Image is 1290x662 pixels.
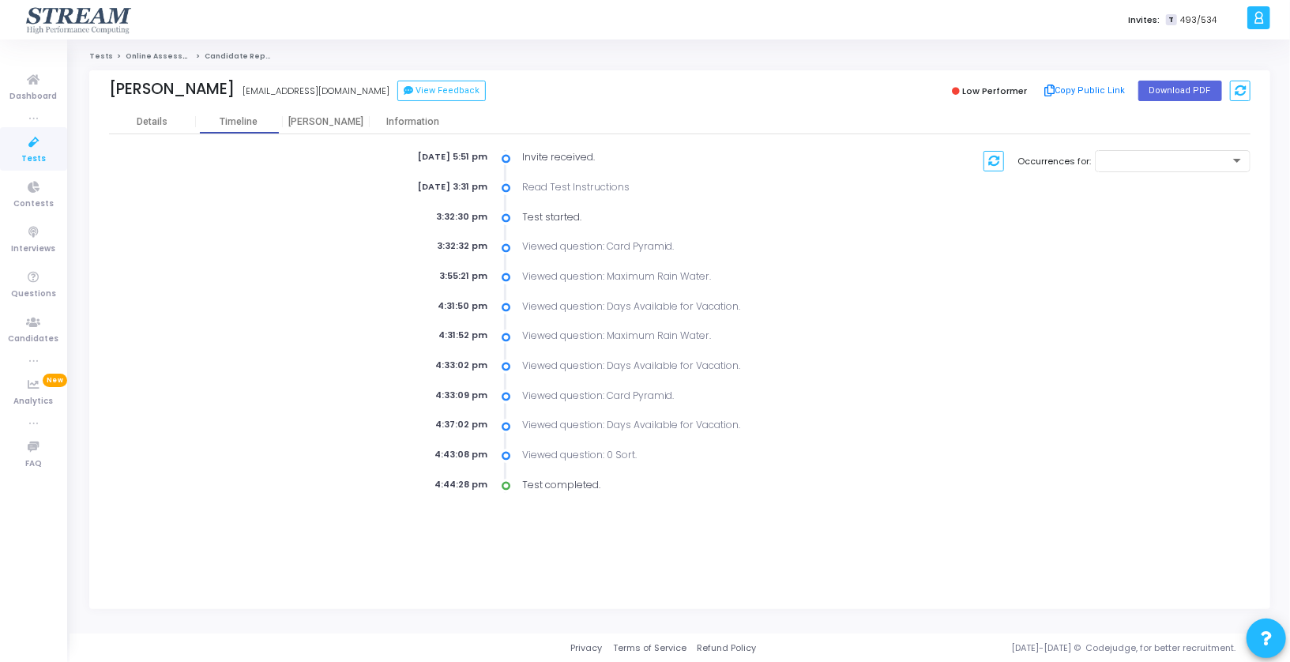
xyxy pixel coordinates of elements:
div: Viewed question: Card Pyramid. [513,389,865,403]
div: [EMAIL_ADDRESS][DOMAIN_NAME] [243,85,389,98]
div: Information [370,116,457,128]
a: Tests [89,51,113,61]
a: Terms of Service [613,641,686,655]
div: Invite received. [513,150,865,164]
div: 3:32:30 pm [298,210,503,224]
button: Copy Public Link [1040,79,1130,103]
div: 3:55:21 pm [298,269,503,283]
div: 4:37:02 pm [298,418,503,431]
span: New [43,374,67,387]
div: [DATE]-[DATE] © Codejudge, for better recruitment. [757,641,1270,655]
nav: breadcrumb [89,51,1270,62]
button: View Feedback [397,81,486,101]
span: Dashboard [10,90,58,103]
span: Questions [11,288,56,301]
div: 4:33:09 pm [298,389,503,402]
label: Invites: [1128,13,1160,27]
div: Viewed question: Days Available for Vacation. [513,359,865,373]
span: 493/534 [1180,13,1217,27]
span: Tests [21,152,46,166]
a: Refund Policy [698,641,757,655]
span: Candidate Report [205,51,277,61]
div: 3:32:32 pm [298,239,503,253]
span: T [1166,14,1176,26]
span: Analytics [14,395,54,408]
div: [DATE] 3:31 pm [298,180,503,194]
div: Viewed question: Card Pyramid. [513,239,865,254]
span: Low Performer [962,85,1027,97]
span: Interviews [12,243,56,256]
div: Viewed question: Days Available for Vacation. [513,299,865,314]
div: [PERSON_NAME] [283,116,370,128]
div: Test started. [513,210,865,224]
div: Test completed. [513,478,865,492]
span: Candidates [9,333,59,346]
div: Viewed question: Maximum Rain Water. [513,329,865,343]
div: Viewed question: 0 Sort. [513,448,865,462]
div: 4:33:02 pm [298,359,503,372]
div: 4:31:50 pm [298,299,503,313]
div: 4:31:52 pm [298,329,503,342]
span: Contests [13,197,54,211]
label: Occurrences for: [1017,155,1091,168]
div: 4:44:28 pm [298,478,503,491]
button: Download PDF [1138,81,1222,101]
div: Timeline [220,116,258,128]
span: FAQ [25,457,42,471]
div: Details [137,116,167,128]
div: 4:43:08 pm [298,448,503,461]
div: [DATE] 5:51 pm [298,150,503,164]
div: [PERSON_NAME] [109,80,235,98]
img: logo [24,4,134,36]
div: Viewed question: Days Available for Vacation. [513,418,865,432]
div: Read Test Instructions [513,180,865,194]
a: Online Assessment [126,51,203,61]
a: Privacy [570,641,602,655]
div: Viewed question: Maximum Rain Water. [513,269,865,284]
